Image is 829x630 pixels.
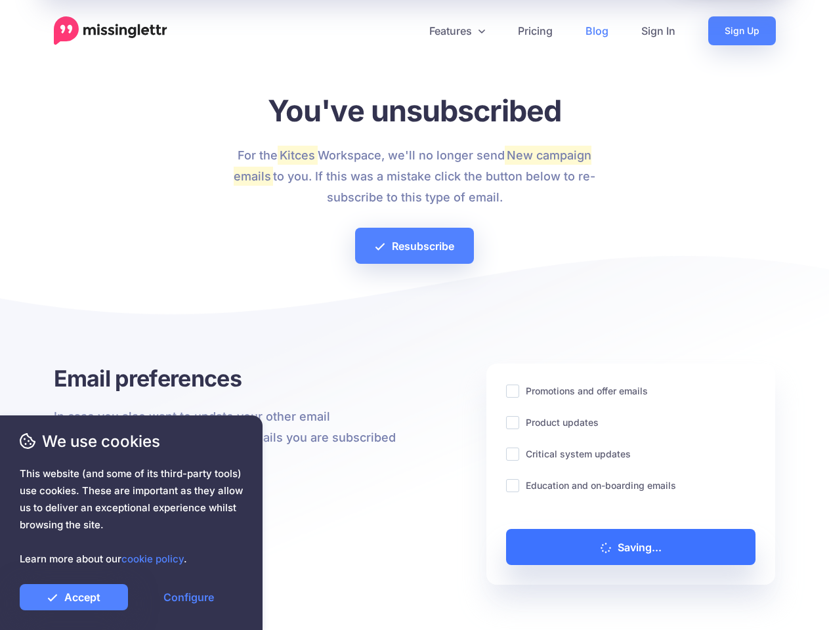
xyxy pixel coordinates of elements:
a: Sign Up [708,16,776,45]
a: Blog [569,16,625,45]
a: Resubscribe [355,228,474,264]
a: cookie policy [121,553,184,565]
a: Saving... [506,529,756,565]
p: In case you also want to update your other email preferences, below are the other emails you are ... [54,406,405,469]
mark: Kitces [278,146,318,164]
label: Critical system updates [526,446,631,461]
a: Pricing [501,16,569,45]
a: Configure [135,584,243,610]
label: Promotions and offer emails [526,383,648,398]
a: Features [413,16,501,45]
h3: Email preferences [54,364,405,393]
label: Product updates [526,415,599,430]
span: This website (and some of its third-party tools) use cookies. These are important as they allow u... [20,465,243,568]
p: For the Workspace, we'll no longer send to you. If this was a mistake click the button below to r... [229,145,600,208]
h1: You've unsubscribed [229,93,600,129]
a: Accept [20,584,128,610]
a: Sign In [625,16,692,45]
mark: New campaign emails [234,146,592,185]
label: Education and on-boarding emails [526,478,676,493]
span: We use cookies [20,430,243,453]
